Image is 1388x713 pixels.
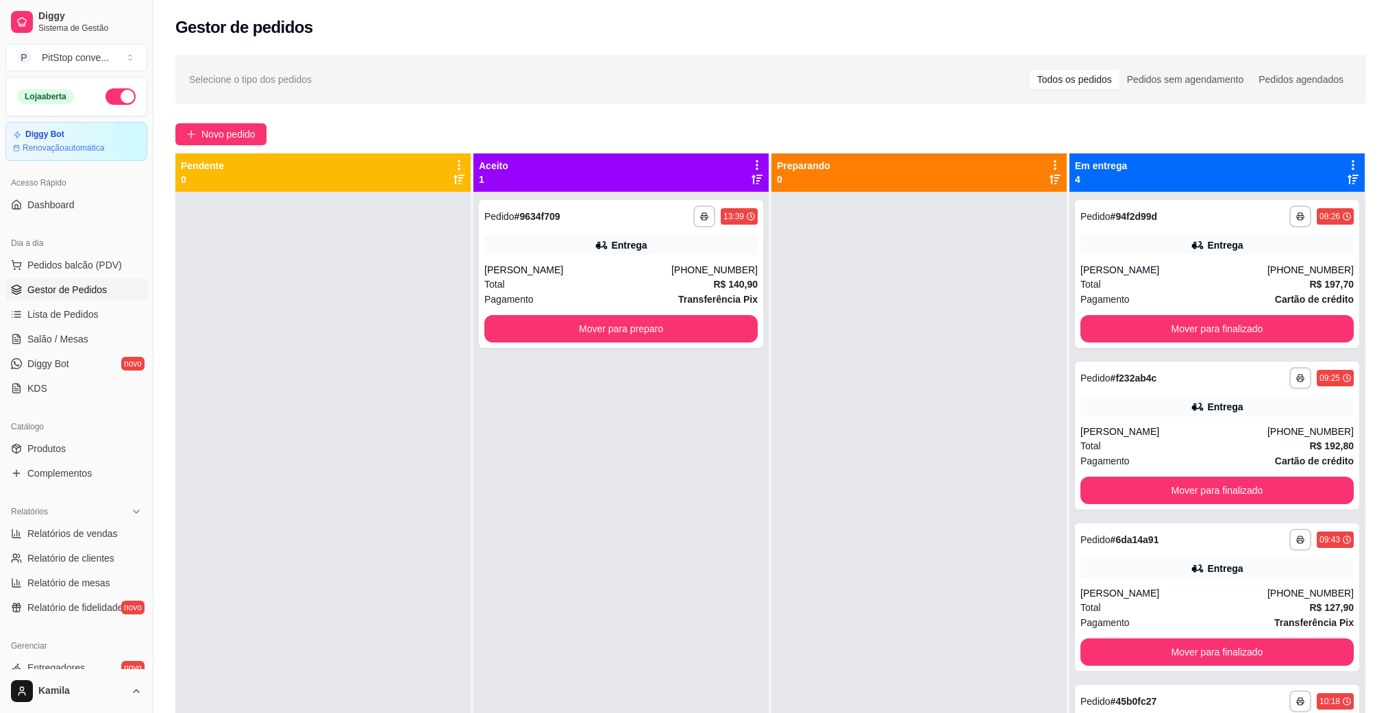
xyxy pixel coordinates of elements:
span: Pagamento [1080,292,1130,307]
div: 13:39 [723,211,744,222]
span: Relatório de clientes [27,551,114,565]
p: 4 [1075,173,1127,186]
button: Novo pedido [175,123,267,145]
span: Relatório de fidelidade [27,601,123,614]
span: Total [1080,277,1101,292]
a: Relatórios de vendas [5,523,147,545]
span: Novo pedido [201,127,256,142]
span: Pagamento [484,292,534,307]
button: Mover para finalizado [1080,315,1354,342]
span: plus [186,129,196,139]
div: Entrega [611,238,647,252]
div: Pedidos agendados [1251,70,1351,89]
span: Total [484,277,505,292]
span: Pagamento [1080,453,1130,468]
a: DiggySistema de Gestão [5,5,147,38]
strong: R$ 127,90 [1309,602,1354,613]
div: 10:18 [1319,696,1340,707]
span: KDS [27,381,47,395]
article: Diggy Bot [25,129,64,140]
a: Salão / Mesas [5,328,147,350]
button: Pedidos balcão (PDV) [5,254,147,276]
div: [PHONE_NUMBER] [1267,425,1354,438]
div: Entrega [1207,238,1243,252]
span: Produtos [27,442,66,455]
strong: # 45b0fc27 [1111,696,1157,707]
span: Sistema de Gestão [38,23,142,34]
strong: # 94f2d99d [1111,211,1158,222]
a: Gestor de Pedidos [5,279,147,301]
div: 09:25 [1319,373,1340,384]
div: Catálogo [5,416,147,438]
span: P [17,51,31,64]
div: Entrega [1207,562,1243,575]
span: Pagamento [1080,615,1130,630]
span: Dashboard [27,198,75,212]
span: Diggy [38,10,142,23]
a: Relatório de mesas [5,572,147,594]
p: Pendente [181,159,224,173]
div: 08:26 [1319,211,1340,222]
a: Entregadoresnovo [5,657,147,679]
strong: # f232ab4c [1111,373,1157,384]
strong: R$ 140,90 [713,279,758,290]
span: Relatórios de vendas [27,527,118,540]
span: Relatório de mesas [27,576,110,590]
button: Mover para preparo [484,315,758,342]
span: Gestor de Pedidos [27,283,107,297]
div: Pedidos sem agendamento [1119,70,1251,89]
p: 0 [777,173,830,186]
span: Relatórios [11,506,48,517]
p: Aceito [479,159,508,173]
span: Pedido [1080,696,1111,707]
span: Salão / Mesas [27,332,88,346]
div: [PHONE_NUMBER] [671,263,758,277]
span: Complementos [27,466,92,480]
div: Dia a dia [5,232,147,254]
h2: Gestor de pedidos [175,16,313,38]
div: Todos os pedidos [1030,70,1119,89]
a: Relatório de fidelidadenovo [5,597,147,618]
a: Diggy Botnovo [5,353,147,375]
strong: # 6da14a91 [1111,534,1159,545]
button: Alterar Status [106,88,136,105]
article: Renovação automática [23,142,104,153]
div: [PERSON_NAME] [484,263,671,277]
div: PitStop conve ... [42,51,109,64]
p: 0 [181,173,224,186]
div: Entrega [1207,400,1243,414]
div: 09:43 [1319,534,1340,545]
div: Loja aberta [17,89,74,104]
span: Total [1080,438,1101,453]
strong: Transferência Pix [1274,617,1354,628]
p: Preparando [777,159,830,173]
span: Pedidos balcão (PDV) [27,258,122,272]
span: Pedido [1080,534,1111,545]
span: Selecione o tipo dos pedidos [189,72,312,87]
p: Em entrega [1075,159,1127,173]
a: Relatório de clientes [5,547,147,569]
div: Acesso Rápido [5,172,147,194]
a: KDS [5,377,147,399]
p: 1 [479,173,508,186]
strong: Cartão de crédito [1275,294,1354,305]
strong: # 9634f709 [515,211,560,222]
span: Pedido [484,211,515,222]
div: Gerenciar [5,635,147,657]
button: Mover para finalizado [1080,477,1354,504]
div: [PHONE_NUMBER] [1267,263,1354,277]
button: Select a team [5,44,147,71]
a: Diggy BotRenovaçãoautomática [5,122,147,161]
span: Pedido [1080,373,1111,384]
span: Lista de Pedidos [27,308,99,321]
span: Pedido [1080,211,1111,222]
strong: R$ 197,70 [1309,279,1354,290]
strong: Transferência Pix [678,294,758,305]
span: Entregadores [27,661,85,675]
button: Kamila [5,675,147,708]
a: Produtos [5,438,147,460]
a: Lista de Pedidos [5,303,147,325]
strong: R$ 192,80 [1309,440,1354,451]
span: Diggy Bot [27,357,69,371]
span: Kamila [38,685,125,697]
